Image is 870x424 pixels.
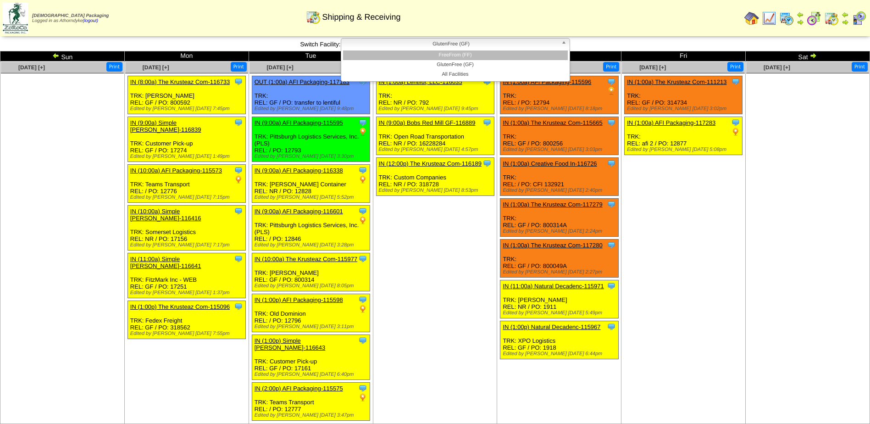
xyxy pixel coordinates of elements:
img: Tooltip [234,254,243,263]
a: IN (1:00a) The Krusteaz Com-117280 [503,242,602,249]
div: Edited by [PERSON_NAME] [DATE] 5:52pm [255,195,370,200]
a: [DATE] [+] [267,64,294,71]
div: Edited by [PERSON_NAME] [DATE] 7:17pm [130,242,245,248]
td: Sun [0,51,125,61]
div: Edited by [PERSON_NAME] [DATE] 3:11pm [255,324,370,329]
img: PO [358,216,367,225]
li: All Facilities [343,70,568,79]
td: Tue [249,51,373,61]
a: IN (9:00a) AFI Packaging-116338 [255,167,343,174]
a: IN (10:00a) Simple [PERSON_NAME]-116416 [130,208,201,222]
td: Mon [124,51,249,61]
img: Tooltip [607,118,616,127]
div: TRK: REL: / PO: 12794 [500,76,618,114]
a: IN (11:00a) Natural Decadenc-115971 [503,283,604,290]
div: TRK: REL: GF / PO: 800256 [500,117,618,155]
td: Fri [621,51,746,61]
div: TRK: REL: GF / PO: transfer to lentiful [252,76,370,114]
img: arrowright.gif [842,18,849,26]
div: TRK: [PERSON_NAME] REL: GF / PO: 800314 [252,253,370,291]
a: IN (1:00a) Creative Food In-116726 [503,160,597,167]
span: [DATE] [+] [764,64,790,71]
div: Edited by [PERSON_NAME] [DATE] 3:02pm [627,106,742,112]
img: Tooltip [607,322,616,331]
a: IN (1:00a) The Krusteaz Com-111213 [627,78,726,85]
a: IN (1:00p) The Krusteaz Com-115096 [130,303,230,310]
div: TRK: REL: GF / PO: 800314A [500,199,618,237]
img: Tooltip [482,159,492,168]
div: Edited by [PERSON_NAME] [DATE] 3:03pm [503,147,618,152]
div: TRK: REL: GF / PO: 800049A [500,240,618,278]
a: IN (1:00p) Simple [PERSON_NAME]-116643 [255,337,326,351]
div: Edited by [PERSON_NAME] [DATE] 8:18pm [503,106,618,112]
img: Tooltip [234,77,243,86]
img: Tooltip [607,240,616,250]
a: OUT (1:00a) AFI Packaging-117183 [255,78,349,85]
img: Tooltip [358,118,367,127]
div: Edited by [PERSON_NAME] [DATE] 2:27pm [503,269,618,275]
span: GlutenFree (GF) [345,39,558,50]
div: Edited by [PERSON_NAME] [DATE] 4:57pm [379,147,494,152]
div: Edited by [PERSON_NAME] [DATE] 7:55pm [130,331,245,336]
a: IN (8:00a) The Krusteaz Com-116733 [130,78,230,85]
img: zoroco-logo-small.webp [3,3,28,33]
img: home.gif [744,11,759,26]
div: TRK: Customer Pick-up REL: GF / PO: 17161 [252,335,370,380]
a: IN (9:00a) Simple [PERSON_NAME]-116839 [130,119,201,133]
div: Edited by [PERSON_NAME] [DATE] 5:08pm [627,147,742,152]
div: Edited by [PERSON_NAME] [DATE] 2:40pm [503,188,618,193]
div: Edited by [PERSON_NAME] [DATE] 3:30pm [255,154,370,159]
div: TRK: FitzMark Inc - WEB REL: GF / PO: 17251 [127,253,245,298]
a: IN (9:00a) Bobs Red Mill GF-116889 [379,119,476,126]
img: calendarblend.gif [807,11,821,26]
div: TRK: REL: / PO: CFI 132921 [500,158,618,196]
div: TRK: Customer Pick-up REL: GF / PO: 17274 [127,117,245,162]
img: Tooltip [234,166,243,175]
img: Tooltip [358,166,367,175]
li: GlutenFree (GF) [343,60,568,70]
img: arrowleft.gif [52,52,60,59]
a: IN (1:00p) AFI Packaging-115598 [255,296,343,303]
button: Print [603,62,619,72]
img: Tooltip [607,281,616,290]
img: PO [358,175,367,184]
div: Edited by [PERSON_NAME] [DATE] 1:49pm [130,154,245,159]
div: TRK: Teams Transport REL: / PO: 12776 [127,165,245,203]
div: Edited by [PERSON_NAME] [DATE] 3:28pm [255,242,370,248]
img: calendarinout.gif [824,11,839,26]
div: Edited by [PERSON_NAME] [DATE] 8:05pm [255,283,370,289]
img: Tooltip [607,159,616,168]
img: Tooltip [234,118,243,127]
img: Tooltip [358,295,367,304]
a: (logout) [83,18,98,23]
div: TRK: XPO Logistics REL: GF / PO: 1918 [500,321,618,359]
div: TRK: [PERSON_NAME] REL: NR / PO: 1911 [500,280,618,318]
span: Logged in as Athorndyke [32,13,109,23]
a: [DATE] [+] [639,64,666,71]
button: Print [852,62,868,72]
img: Tooltip [358,336,367,345]
span: Shipping & Receiving [322,12,400,22]
img: calendarinout.gif [306,10,321,24]
div: Edited by [PERSON_NAME] [DATE] 1:37pm [130,290,245,296]
div: TRK: Teams Transport REL: / PO: 12777 [252,383,370,421]
img: PO [358,304,367,313]
a: IN (1:00a) The Krusteaz Com-117279 [503,201,602,208]
img: Tooltip [607,200,616,209]
div: Edited by [PERSON_NAME] [DATE] 5:49pm [503,310,618,316]
div: Edited by [PERSON_NAME] [DATE] 7:15pm [130,195,245,200]
img: arrowleft.gif [797,11,804,18]
div: Edited by [PERSON_NAME] [DATE] 9:45pm [379,106,494,112]
a: IN (1:00a) AFI Packaging-115596 [503,78,591,85]
a: IN (1:00a) AFI Packaging-117283 [627,119,715,126]
div: TRK: Pittsburgh Logistics Services, Inc. (PLS) REL: / PO: 12846 [252,206,370,251]
a: IN (9:00a) AFI Packaging-115595 [255,119,343,126]
img: Tooltip [358,384,367,393]
button: Print [106,62,122,72]
img: Tooltip [731,77,740,86]
div: Edited by [PERSON_NAME] [DATE] 2:24pm [503,229,618,234]
div: TRK: REL: GF / PO: 314734 [625,76,743,114]
img: line_graph.gif [762,11,776,26]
